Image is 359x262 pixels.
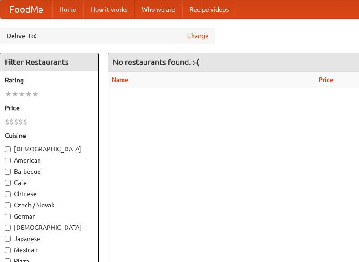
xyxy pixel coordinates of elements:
[25,89,32,99] li: ★
[52,0,83,18] a: Home
[5,236,11,242] input: Japanese
[5,178,94,187] label: Cafe
[135,0,182,18] a: Who we are
[5,167,94,176] label: Barbecue
[5,131,94,140] h5: Cuisine
[5,202,11,208] input: Czech / Slovak
[14,117,18,127] li: $
[5,89,12,99] li: ★
[18,89,25,99] li: ★
[0,0,52,18] a: FoodMe
[5,76,94,85] h5: Rating
[5,247,11,253] input: Mexican
[5,212,94,221] label: German
[5,189,94,198] label: Chinese
[5,103,94,112] h5: Price
[5,225,11,231] input: [DEMOGRAPHIC_DATA]
[18,117,23,127] li: $
[5,245,94,254] label: Mexican
[5,169,11,175] input: Barbecue
[5,158,11,163] input: American
[182,0,236,18] a: Recipe videos
[5,156,94,165] label: American
[113,58,199,66] ng-pluralize: No restaurants found. :-(
[112,76,128,83] a: Name
[0,53,98,71] h4: Filter Restaurants
[5,223,94,232] label: [DEMOGRAPHIC_DATA]
[319,76,333,83] a: Price
[5,191,11,197] input: Chinese
[5,180,11,186] input: Cafe
[12,89,18,99] li: ★
[5,234,94,243] label: Japanese
[5,214,11,219] input: German
[9,117,14,127] li: $
[5,146,11,152] input: [DEMOGRAPHIC_DATA]
[5,117,9,127] li: $
[5,201,94,210] label: Czech / Slovak
[32,89,39,99] li: ★
[5,145,94,154] label: [DEMOGRAPHIC_DATA]
[23,117,27,127] li: $
[83,0,135,18] a: How it works
[187,31,209,40] a: Change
